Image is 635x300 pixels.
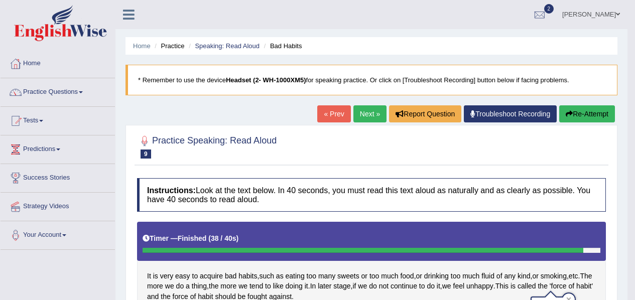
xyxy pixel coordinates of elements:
[262,41,302,51] li: Bad Habits
[318,271,335,281] span: Click to see word definition
[1,50,115,75] a: Home
[416,271,422,281] span: Click to see word definition
[1,164,115,189] a: Success Stories
[541,271,567,281] span: Click to see word definition
[379,281,389,291] span: Click to see word definition
[464,105,557,122] a: Troubleshoot Recording
[147,281,163,291] span: Click to see word definition
[305,281,308,291] span: Click to see word definition
[333,281,350,291] span: Click to see word definition
[352,281,356,291] span: Click to see word definition
[137,133,277,159] h2: Practice Speaking: Read Aloud
[220,281,236,291] span: Click to see word definition
[147,186,196,195] b: Instructions:
[369,271,379,281] span: Click to see word definition
[1,135,115,161] a: Predictions
[310,281,316,291] span: Click to see word definition
[165,281,174,291] span: Click to see word definition
[1,193,115,218] a: Strategy Videos
[451,271,460,281] span: Click to see word definition
[462,271,479,281] span: Click to see word definition
[427,281,435,291] span: Click to see word definition
[361,271,367,281] span: Click to see word definition
[317,105,350,122] a: « Prev
[286,281,303,291] span: Click to see word definition
[400,271,414,281] span: Click to see word definition
[504,271,516,281] span: Click to see word definition
[496,271,502,281] span: Click to see word definition
[133,42,151,50] a: Home
[265,281,271,291] span: Click to see word definition
[538,281,547,291] span: Click to see word definition
[453,281,465,291] span: Click to see word definition
[211,234,236,242] b: 38 / 40s
[1,107,115,132] a: Tests
[238,271,257,281] span: Click to see word definition
[511,281,516,291] span: Click to see word definition
[152,41,184,51] li: Practice
[437,281,440,291] span: Click to see word definition
[141,149,151,159] span: 9
[259,271,274,281] span: Click to see word definition
[466,281,493,291] span: Click to see word definition
[175,271,190,281] span: Click to see word definition
[192,281,207,291] span: Click to see word definition
[532,271,538,281] span: Click to see word definition
[249,281,263,291] span: Click to see word definition
[160,271,173,281] span: Click to see word definition
[286,271,305,281] span: Click to see word definition
[153,271,158,281] span: Click to see word definition
[186,281,190,291] span: Click to see word definition
[569,281,575,291] span: Click to see word definition
[1,78,115,103] a: Practice Questions
[238,281,247,291] span: Click to see word definition
[192,271,198,281] span: Click to see word definition
[369,281,377,291] span: Click to see word definition
[147,271,151,281] span: Click to see word definition
[225,271,236,281] span: Click to see word definition
[353,105,387,122] a: Next »
[442,281,451,291] span: Click to see word definition
[209,281,218,291] span: Click to see word definition
[580,271,592,281] span: Click to see word definition
[337,271,359,281] span: Click to see word definition
[178,234,207,242] b: Finished
[276,271,284,281] span: Click to see word definition
[495,281,509,291] span: Click to see word definition
[137,178,606,212] h4: Look at the text below. In 40 seconds, you must read this text aloud as naturally and as clearly ...
[318,281,331,291] span: Click to see word definition
[226,76,306,84] b: Headset (2- WH-1000XM5)
[358,281,367,291] span: Click to see word definition
[236,234,239,242] b: )
[559,105,615,122] button: Re-Attempt
[569,271,578,281] span: Click to see word definition
[307,271,316,281] span: Click to see word definition
[125,65,617,95] blockquote: * Remember to use the device for speaking practice. Or click on [Troubleshoot Recording] button b...
[424,271,449,281] span: Click to see word definition
[381,271,398,281] span: Click to see word definition
[419,281,425,291] span: Click to see word definition
[176,281,184,291] span: Click to see word definition
[273,281,284,291] span: Click to see word definition
[389,105,461,122] button: Report Question
[208,234,211,242] b: (
[544,4,554,14] span: 2
[518,281,536,291] span: Click to see word definition
[195,42,260,50] a: Speaking: Read Aloud
[481,271,494,281] span: Click to see word definition
[518,271,531,281] span: Click to see word definition
[200,271,223,281] span: Click to see word definition
[391,281,417,291] span: Click to see word definition
[143,235,238,242] h5: Timer —
[576,281,593,291] span: Click to see word definition
[550,281,567,291] span: Click to see word definition
[1,221,115,246] a: Your Account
